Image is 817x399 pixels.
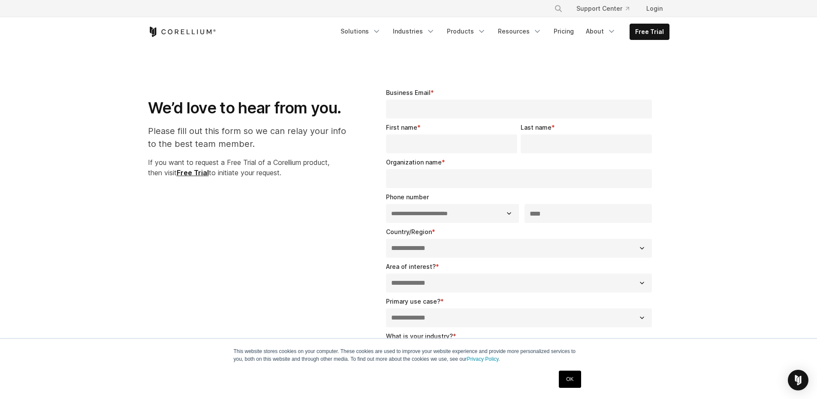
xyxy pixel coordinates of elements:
[335,24,386,39] a: Solutions
[386,228,432,235] span: Country/Region
[386,124,417,131] span: First name
[386,158,442,166] span: Organization name
[386,263,436,270] span: Area of interest?
[386,332,453,340] span: What is your industry?
[148,157,355,178] p: If you want to request a Free Trial of a Corellium product, then visit to initiate your request.
[639,1,669,16] a: Login
[234,347,584,363] p: This website stores cookies on your computer. These cookies are used to improve your website expe...
[386,298,440,305] span: Primary use case?
[551,1,566,16] button: Search
[493,24,547,39] a: Resources
[570,1,636,16] a: Support Center
[549,24,579,39] a: Pricing
[388,24,440,39] a: Industries
[467,356,500,362] a: Privacy Policy.
[386,89,431,96] span: Business Email
[386,193,429,201] span: Phone number
[148,27,216,37] a: Corellium Home
[581,24,621,39] a: About
[521,124,552,131] span: Last name
[544,1,669,16] div: Navigation Menu
[559,371,581,388] a: OK
[442,24,491,39] a: Products
[148,98,355,118] h1: We’d love to hear from you.
[788,370,808,390] div: Open Intercom Messenger
[148,125,355,150] p: Please fill out this form so we can relay your info to the best team member.
[335,24,669,40] div: Navigation Menu
[630,24,669,40] a: Free Trial
[177,168,209,177] a: Free Trial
